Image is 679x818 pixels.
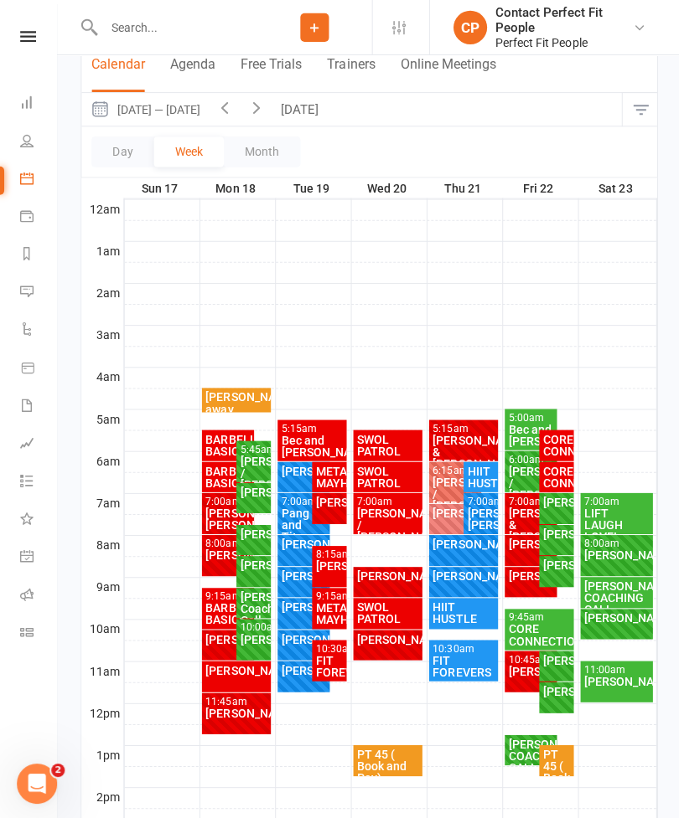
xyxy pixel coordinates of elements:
a: Roll call kiosk mode [20,575,58,613]
a: What's New [20,500,58,538]
div: CORE CONNECTION [541,432,568,455]
div: Bec and [PERSON_NAME] [280,433,343,456]
th: 11am [81,659,123,680]
div: CORE CONNECTION [541,464,568,487]
div: 8:00am [582,537,648,548]
th: Tue 19 [274,177,350,198]
th: 2pm [81,785,123,805]
div: 7:00am [506,495,552,506]
div: [PERSON_NAME] [205,662,267,674]
div: [PERSON_NAME] COACHING CALL [506,736,552,771]
th: Sun 17 [123,177,199,198]
button: [DATE] — [DATE] [81,93,208,126]
a: Class kiosk mode [20,613,58,651]
button: [DATE] [272,93,330,126]
div: 10:30am [314,641,342,652]
th: Mon 18 [199,177,274,198]
th: 6am [81,450,123,471]
th: 9am [81,575,123,596]
div: [PERSON_NAME] [239,631,267,643]
div: BARBELL BASICS [205,432,251,455]
th: 5am [81,408,123,429]
button: Free Trials [240,56,301,92]
div: 7:00am [355,495,418,506]
div: [PERSON_NAME] [582,673,648,685]
div: [PERSON_NAME] [280,662,326,674]
a: Assessments [20,424,58,462]
div: [PERSON_NAME] [280,599,326,611]
div: PT 45 ( Book and Pay) [355,746,418,781]
div: SWOL PATROL [355,464,418,487]
div: 9:15am [314,589,342,600]
div: [PERSON_NAME] [541,683,568,695]
div: [PERSON_NAME] [314,495,342,507]
div: 10:30am [431,641,494,652]
a: People [20,123,58,161]
div: [PERSON_NAME] / [PERSON_NAME] [239,454,267,489]
div: 9:45am [506,610,569,621]
div: 10:45am [506,652,552,663]
div: 7:00am [582,495,648,506]
div: [PERSON_NAME] [506,537,552,548]
div: [PERSON_NAME] [280,537,326,548]
iframe: Intercom live chat [17,761,57,801]
th: 4am [81,366,123,387]
div: Bec and [PERSON_NAME] [506,422,552,445]
div: [PERSON_NAME] [280,568,326,580]
th: 2am [81,282,123,303]
div: 5:00am [506,411,552,422]
div: [PERSON_NAME] [205,705,267,717]
div: 7:00am [280,495,326,506]
a: General attendance kiosk mode [20,538,58,575]
div: 7:00am [205,495,251,506]
button: Day [91,136,153,167]
div: Pang and Tita [280,506,326,541]
th: Wed 20 [350,177,425,198]
button: Calendar [91,56,144,92]
div: 8:15am [314,548,342,558]
div: [PERSON_NAME] [355,631,418,643]
div: [PERSON_NAME] [431,506,477,517]
div: FIT FOREVERS [314,652,342,676]
div: [PERSON_NAME] [239,558,267,569]
div: [PERSON_NAME] [355,568,418,580]
div: [PERSON_NAME] / [PERSON_NAME] [355,506,418,541]
div: [PERSON_NAME] [431,537,494,548]
div: [PERSON_NAME] [582,610,648,622]
div: Perfect Fit People [494,35,630,50]
div: CP [452,11,485,44]
th: 1am [81,240,123,261]
div: [PERSON_NAME] [239,485,267,496]
th: 12pm [81,701,123,722]
div: [PERSON_NAME] [541,558,568,569]
div: [PERSON_NAME] [541,527,568,538]
th: 7am [81,491,123,512]
div: [PERSON_NAME] Coaching Call [239,589,267,625]
button: Week [153,136,223,167]
div: [PERSON_NAME] [506,663,552,675]
div: 6:00am [506,453,552,464]
div: [PERSON_NAME] [541,495,568,507]
th: 3am [81,324,123,345]
div: [PERSON_NAME] [280,631,326,643]
div: BARBELL BASICS [205,464,251,487]
div: [PERSON_NAME]/ [PERSON_NAME] [465,506,493,529]
div: 5:15am [280,422,343,433]
button: Trainers [326,56,374,92]
div: SWOL PATROL [355,432,418,455]
div: 11:00am [582,662,648,673]
div: FIT FOREVERS [431,652,494,676]
th: 1pm [81,743,123,764]
button: Agenda [169,56,215,92]
div: SWOL PATROL [355,599,418,623]
button: Online Meetings [399,56,495,92]
div: [PERSON_NAME] [239,527,267,538]
div: [PERSON_NAME]. [314,558,342,570]
div: [PERSON_NAME]/ [PERSON_NAME] [205,506,251,529]
div: Contact Perfect Fit People [494,5,630,35]
div: [PERSON_NAME] & [PERSON_NAME] [506,506,552,541]
div: [PERSON_NAME] [205,548,251,559]
div: [PERSON_NAME] [582,548,648,559]
div: HIIT HUSTLE [431,599,494,623]
div: PT 45 ( Book and Pay) [541,746,568,805]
